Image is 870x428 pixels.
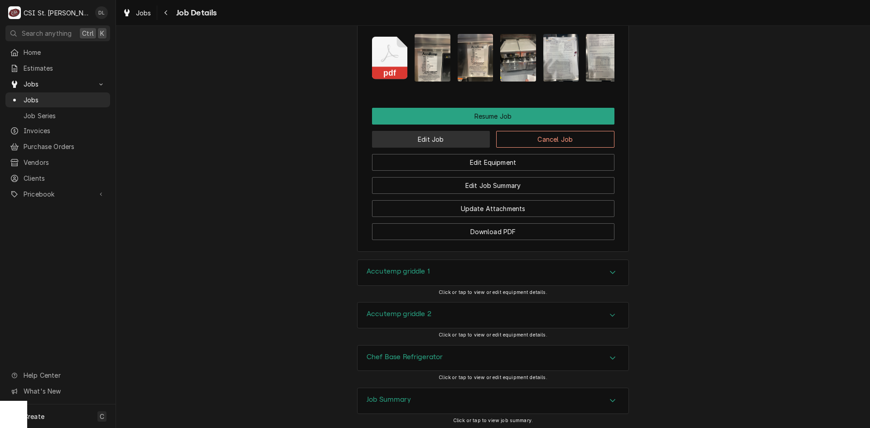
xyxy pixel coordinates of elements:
button: Update Attachments [372,200,614,217]
a: Go to Pricebook [5,187,110,202]
button: Download PDF [372,223,614,240]
button: Accordion Details Expand Trigger [358,260,628,285]
div: David Lindsey's Avatar [95,6,108,19]
a: Jobs [5,92,110,107]
a: Purchase Orders [5,139,110,154]
button: Search anythingCtrlK [5,25,110,41]
a: Estimates [5,61,110,76]
div: Chef Base Refrigerator [357,345,629,371]
a: Home [5,45,110,60]
div: Accordion Header [358,303,628,328]
span: Home [24,48,106,57]
span: Job Details [174,7,217,19]
span: Job Series [24,111,106,120]
span: C [100,412,104,421]
div: Button Group Row [372,125,614,148]
span: What's New [24,386,105,396]
a: Go to What's New [5,384,110,399]
button: Edit Job [372,131,490,148]
div: Button Group Row [372,217,614,240]
a: Go to Jobs [5,77,110,91]
span: Pricebook [24,189,92,199]
div: Button Group [372,108,614,240]
span: Click or tap to view or edit equipment details. [439,289,547,295]
span: K [100,29,104,38]
span: Attachments [372,27,614,89]
div: CSI St. [PERSON_NAME] [24,8,90,18]
a: Clients [5,171,110,186]
img: oFA6MrTtSTWzFgJdwg0Q [500,34,536,82]
button: Edit Job Summary [372,177,614,194]
div: CSI St. Louis's Avatar [8,6,21,19]
div: Button Group Row [372,148,614,171]
span: Click or tap to view or edit equipment details. [439,332,547,338]
span: Estimates [24,63,106,73]
img: w3Wq4K2HT3KpnB1PK0Ac [415,34,450,82]
a: Jobs [119,5,155,20]
img: koFrFdHATDSjHTSQc4Be [586,34,622,82]
h3: Accutemp griddle 2 [367,310,431,318]
button: Accordion Details Expand Trigger [358,303,628,328]
span: Vendors [24,158,106,167]
div: Button Group Row [372,171,614,194]
span: Jobs [136,8,151,18]
div: Accordion Header [358,388,628,414]
span: Invoices [24,126,106,135]
span: Ctrl [82,29,94,38]
a: Vendors [5,155,110,170]
span: Clients [24,173,106,183]
button: Resume Job [372,108,614,125]
div: Button Group Row [372,194,614,217]
img: mctkMLrMQeqTgAciZ8dI [458,34,493,82]
button: Edit Equipment [372,154,614,171]
div: Accutemp griddle 2 [357,302,629,328]
h3: Chef Base Refrigerator [367,353,443,361]
button: Accordion Details Expand Trigger [358,346,628,371]
div: Job Summary [357,388,629,414]
div: Accordion Header [358,346,628,371]
span: Click or tap to view job summary. [453,418,533,423]
span: Purchase Orders [24,142,106,151]
button: Accordion Details Expand Trigger [358,388,628,414]
span: Create [24,413,44,420]
button: pdf [372,34,408,82]
span: Jobs [24,95,106,105]
a: Invoices [5,123,110,138]
img: v5C88EiR8yDrxnft9hOy [543,34,579,82]
div: Button Group Row [372,108,614,125]
a: Go to Help Center [5,368,110,383]
div: Accutemp griddle 1 [357,260,629,286]
span: Click or tap to view or edit equipment details. [439,375,547,380]
span: Help Center [24,370,105,380]
button: Navigate back [159,5,174,20]
button: Cancel Job [496,131,614,148]
div: Attachments [372,18,614,89]
span: Jobs [24,79,92,89]
span: Search anything [22,29,72,38]
h3: Job Summary [367,395,411,404]
a: Job Series [5,108,110,123]
div: Accordion Header [358,260,628,285]
h3: Accutemp griddle 1 [367,267,430,276]
div: DL [95,6,108,19]
div: C [8,6,21,19]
